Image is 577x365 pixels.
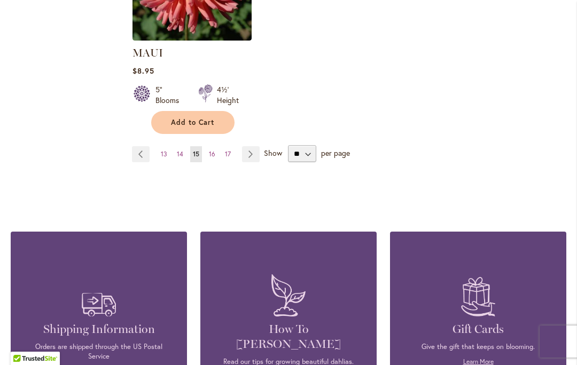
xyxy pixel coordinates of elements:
[216,322,361,352] h4: How To [PERSON_NAME]
[155,84,185,106] div: 5" Blooms
[222,146,233,162] a: 17
[177,150,183,158] span: 14
[8,327,38,357] iframe: Launch Accessibility Center
[225,150,231,158] span: 17
[321,148,350,158] span: per page
[406,322,550,337] h4: Gift Cards
[27,342,171,361] p: Orders are shipped through the US Postal Service
[174,146,186,162] a: 14
[158,146,170,162] a: 13
[151,111,235,134] button: Add to Cart
[193,150,199,158] span: 15
[161,150,167,158] span: 13
[206,146,218,162] a: 16
[132,46,163,59] a: MAUI
[132,66,154,76] span: $8.95
[264,148,282,158] span: Show
[132,33,252,43] a: MAUI
[209,150,215,158] span: 16
[27,322,171,337] h4: Shipping Information
[217,84,239,106] div: 4½' Height
[406,342,550,352] p: Give the gift that keeps on blooming.
[171,118,215,127] span: Add to Cart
